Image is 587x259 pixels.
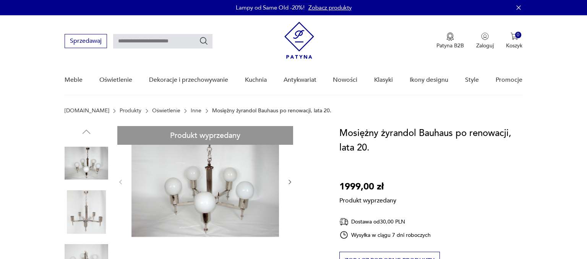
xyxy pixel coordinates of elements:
p: 1999,00 zł [339,180,396,194]
a: Dekoracje i przechowywanie [149,65,228,95]
p: Zaloguj [476,42,494,49]
a: Kuchnia [245,65,267,95]
div: Wysyłka w ciągu 7 dni roboczych [339,230,431,240]
p: Lampy od Same Old -20%! [236,4,305,11]
a: Ikony designu [410,65,448,95]
div: 0 [515,32,522,38]
img: Ikonka użytkownika [481,32,489,40]
p: Produkt wyprzedany [339,194,396,205]
a: Promocje [496,65,522,95]
a: Nowości [333,65,357,95]
a: Meble [65,65,83,95]
button: Patyna B2B [436,32,464,49]
a: Klasyki [374,65,393,95]
button: 0Koszyk [506,32,522,49]
a: Ikona medaluPatyna B2B [436,32,464,49]
p: Koszyk [506,42,522,49]
img: Ikona koszyka [511,32,518,40]
a: [DOMAIN_NAME] [65,108,109,114]
a: Inne [191,108,201,114]
img: Ikona dostawy [339,217,349,227]
img: Patyna - sklep z meblami i dekoracjami vintage [284,22,314,59]
a: Oświetlenie [99,65,132,95]
a: Zobacz produkty [308,4,352,11]
a: Antykwariat [284,65,316,95]
img: Ikona medalu [446,32,454,41]
a: Sprzedawaj [65,39,107,44]
button: Szukaj [199,36,208,45]
p: Mosiężny żyrandol Bauhaus po renowacji, lata 20. [212,108,331,114]
a: Oświetlenie [152,108,180,114]
div: Dostawa od 30,00 PLN [339,217,431,227]
button: Zaloguj [476,32,494,49]
p: Patyna B2B [436,42,464,49]
a: Produkty [120,108,141,114]
button: Sprzedawaj [65,34,107,48]
h1: Mosiężny żyrandol Bauhaus po renowacji, lata 20. [339,126,522,155]
a: Style [465,65,479,95]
